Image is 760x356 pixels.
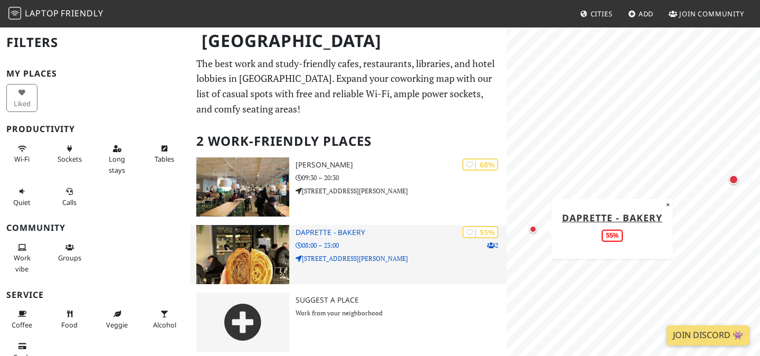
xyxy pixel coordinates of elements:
span: Alcohol [153,320,176,330]
p: Work from your neighborhood [296,308,507,318]
button: Wi-Fi [6,140,37,168]
a: Add [624,4,658,23]
p: The best work and study-friendly cafes, restaurants, libraries, and hotel lobbies in [GEOGRAPHIC_... [196,56,500,117]
h3: Suggest a Place [296,296,507,305]
span: Video/audio calls [62,198,77,207]
span: Veggie [106,320,128,330]
p: 09:30 – 20:30 [296,173,507,183]
a: daPRETTE - bakery [562,211,662,223]
img: LaptopFriendly [8,7,21,20]
p: 2 [487,240,498,250]
a: Join Discord 👾 [667,325,749,345]
span: Join Community [679,9,744,18]
a: Cities [576,4,617,23]
a: daPRETTE - bakery | 55% 2 daPRETTE - bakery 08:00 – 23:00 [STREET_ADDRESS][PERSON_NAME] [190,225,507,284]
span: Food [61,320,78,330]
span: Laptop [25,7,59,19]
img: gray-place-d2bdb4477600e061c01bd816cc0f2ef0cfcb1ca9e3ad78868dd16fb2af073a21.png [196,293,289,352]
p: [STREET_ADDRESS][PERSON_NAME] [296,186,507,196]
p: [STREET_ADDRESS][PERSON_NAME] [296,254,507,264]
a: Join Community [664,4,748,23]
h3: daPRETTE - bakery [296,228,507,237]
button: Calls [54,183,85,211]
button: Groups [54,239,85,267]
h2: Filters [6,26,184,59]
div: | 68% [462,158,498,171]
span: Power sockets [58,154,82,164]
button: Food [54,305,85,333]
h3: Productivity [6,124,184,134]
span: Cities [591,9,613,18]
img: IKEA Padua [196,157,289,217]
span: Coffee [12,320,32,330]
a: IKEA Padua | 68% [PERSON_NAME] 09:30 – 20:30 [STREET_ADDRESS][PERSON_NAME] [190,157,507,217]
span: People working [14,253,31,273]
button: Veggie [101,305,132,333]
button: Coffee [6,305,37,333]
span: Add [639,9,654,18]
h3: Community [6,223,184,233]
button: Work vibe [6,239,37,277]
img: daPRETTE - bakery [196,225,289,284]
span: Work-friendly tables [155,154,174,164]
button: Quiet [6,183,37,211]
button: Close popup [663,199,673,210]
span: Stable Wi-Fi [14,154,30,164]
p: 08:00 – 23:00 [296,240,507,250]
div: Map marker [527,223,539,236]
h3: [PERSON_NAME] [296,161,507,170]
span: Friendly [61,7,103,19]
span: Group tables [58,253,81,263]
div: | 55% [462,226,498,238]
button: Tables [149,140,180,168]
a: LaptopFriendly LaptopFriendly [8,5,103,23]
h2: 2 Work-Friendly Places [196,125,500,157]
h3: My Places [6,69,184,79]
span: Long stays [109,154,125,174]
button: Sockets [54,140,85,168]
div: Map marker [727,173,740,186]
div: 55% [602,230,623,242]
h1: [GEOGRAPHIC_DATA] [193,26,505,55]
h3: Service [6,290,184,300]
a: Suggest a Place Work from your neighborhood [190,293,507,352]
button: Alcohol [149,305,180,333]
button: Long stays [101,140,132,179]
span: Quiet [13,198,31,207]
